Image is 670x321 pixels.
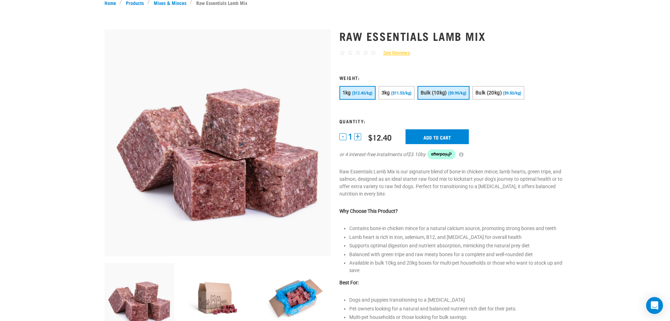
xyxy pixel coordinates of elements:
[378,86,415,100] button: 3kg ($11.53/kg)
[339,280,359,285] strong: Best For:
[104,29,331,256] img: ?1041 RE Lamb Mix 01
[448,91,466,95] span: ($9.99/kg)
[476,90,502,95] span: Bulk (20kg)
[363,49,369,57] span: ☆
[352,91,372,95] span: ($12.40/kg)
[417,86,470,100] button: Bulk (10kg) ($9.99/kg)
[339,75,566,80] h3: Weight:
[349,314,566,321] li: Multi-pet households or those looking for bulk savings
[339,208,398,214] strong: Why Choose This Product?
[349,259,566,274] li: Available in bulk 10kg and 20kg boxes for multi-pet households or those who want to stock up and ...
[347,49,353,57] span: ☆
[349,251,566,258] li: Balanced with green tripe and raw meaty bones for a complete and well-rounded diet
[339,149,566,159] div: or 4 interest-free instalments of by
[348,133,352,141] span: 1
[339,49,345,57] span: ☆
[391,91,411,95] span: ($11.53/kg)
[427,149,455,159] img: Afterpay
[408,151,420,158] span: $3.10
[368,133,391,142] div: $12.40
[339,133,346,140] button: -
[354,133,361,140] button: +
[406,129,469,144] input: Add to cart
[421,90,447,95] span: Bulk (10kg)
[339,168,566,198] p: Raw Essentials Lamb Mix is our signature blend of bone-in chicken mince, lamb hearts, green tripe...
[339,30,566,42] h1: Raw Essentials Lamb Mix
[339,118,566,124] h3: Quantity:
[472,86,524,100] button: Bulk (20kg) ($9.50/kg)
[339,86,376,100] button: 1kg ($12.40/kg)
[343,90,351,95] span: 1kg
[646,297,663,314] div: Open Intercom Messenger
[370,49,376,57] span: ☆
[349,242,566,249] li: Supports optimal digestion and nutrient absorption, mimicking the natural prey diet
[349,225,566,232] li: Contains bone-in chicken mince for a natural calcium source, promoting strong bones and teeth
[382,90,390,95] span: 3kg
[349,234,566,241] li: Lamb heart is rich in iron, selenium, B12, and [MEDICAL_DATA] for overall health
[355,49,361,57] span: ☆
[349,305,566,313] li: Pet owners looking for a natural and balanced nutrient-rich diet for their pets.
[503,91,521,95] span: ($9.50/kg)
[349,296,566,304] li: Dogs and puppies transitioning to a [MEDICAL_DATA]
[376,49,410,57] a: See Reviews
